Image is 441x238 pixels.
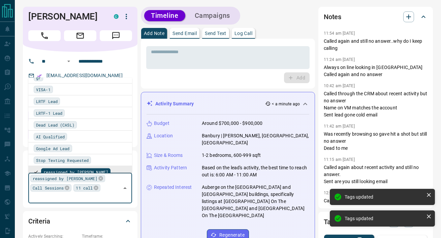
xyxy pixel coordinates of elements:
h1: [PERSON_NAME] [28,11,104,22]
div: Tasks [324,214,428,230]
p: 11:54 am [DATE] [324,31,355,36]
div: Tags updated [345,216,423,221]
span: Email [64,30,96,41]
p: Was recently browsing so gave hit a shot but still no answer Dead to me [324,131,428,152]
p: 12:03 pm [DATE] [324,191,355,195]
span: AI Qualified [36,133,65,140]
p: 10:42 am [DATE] [324,83,355,88]
p: 11:24 am [DATE] [324,57,355,62]
button: Close [120,183,130,193]
button: Campaigns [188,10,237,21]
div: Tags updated [345,194,423,200]
span: Dead Lead (CASL) [36,122,74,128]
p: Called again and still no answer..why do I keep calling [324,38,428,52]
p: Around $700,000 - $900,000 [202,120,262,127]
span: Stop Texting Requested [36,157,89,164]
p: Add Note [144,31,164,36]
span: LRTF Lead [36,98,58,105]
span: 11 call [76,184,93,191]
p: Called again and still no answer Sent missed call email [324,197,428,211]
span: Call Sessions [33,184,64,191]
div: condos.ca [114,14,119,19]
p: Size & Rooms [154,152,183,159]
span: reassigned by [PERSON_NAME] [43,169,108,175]
p: 11:42 am [DATE] [324,124,355,129]
span: Message [100,30,132,41]
p: 1-2 bedrooms, 600-999 sqft [202,152,261,159]
h2: Notes [324,11,341,22]
div: Activity Summary< a minute ago [147,98,309,110]
p: Budget [154,120,169,127]
span: VISA-1 [36,86,51,93]
span: Google Ad Lead [36,145,70,152]
p: Always on line looking in [GEOGRAPHIC_DATA] Called again and no answer [324,64,428,78]
p: 11:15 am [DATE] [324,157,355,162]
p: < a minute ago [272,101,300,107]
p: Send Email [172,31,197,36]
span: LRTF-1 Lead [36,110,62,116]
p: Activity Summary [155,100,194,107]
p: Banbury | [PERSON_NAME], [GEOGRAPHIC_DATA], [GEOGRAPHIC_DATA] [202,132,309,146]
span: gr [36,74,41,81]
p: Called through the CRM about recent activity but no answer Name on VM matches the account Sent le... [324,90,428,118]
svg: Email Verified [37,73,42,78]
div: Notes [324,9,428,25]
button: Timeline [144,10,185,21]
p: Called again about recent activity and still no answer. Sent are you still looking email [324,164,428,185]
p: Auberge on the [GEOGRAPHIC_DATA] and [GEOGRAPHIC_DATA] buildings, specifically listings at [GEOGR... [202,184,309,219]
p: Repeated Interest [154,184,192,191]
p: Send Text [205,31,226,36]
a: [EMAIL_ADDRESS][DOMAIN_NAME] [46,73,123,78]
p: Activity Pattern [154,164,187,171]
span: reassigned by [PERSON_NAME] [33,175,97,182]
p: Location [154,132,173,139]
p: Log Call [234,31,252,36]
div: Call Sessions [30,184,71,192]
h2: Tasks [324,216,341,227]
div: 11 call [73,184,100,192]
p: Based on the lead's activity, the best time to reach out is: 6:00 AM - 11:00 AM [202,164,309,178]
div: reassigned by [PERSON_NAME] [30,175,105,182]
h2: Criteria [28,216,50,227]
div: Criteria [28,213,132,229]
span: Call [28,30,61,41]
button: Open [65,57,73,65]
